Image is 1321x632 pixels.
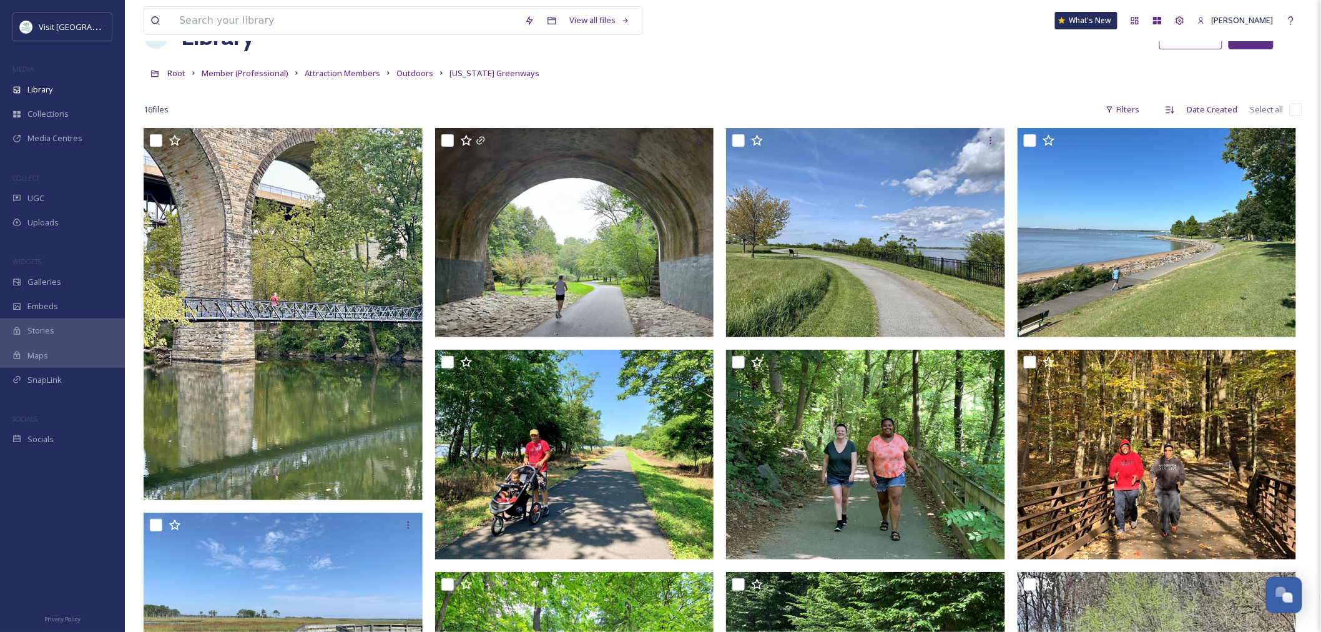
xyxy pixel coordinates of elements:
a: Attraction Members [305,66,380,81]
input: Search your library [173,7,518,34]
span: WIDGETS [12,257,41,266]
a: [US_STATE] Greenways [449,66,539,81]
a: Privacy Policy [44,611,81,626]
span: Select all [1250,104,1284,116]
a: Member (Professional) [202,66,288,81]
span: Outdoors [396,67,433,79]
a: Root [167,66,185,81]
span: Privacy Policy [44,615,81,623]
img: DGI_Runner_Brandywine Park.jpg [435,128,714,337]
span: COLLECT [12,173,39,182]
a: [PERSON_NAME] [1191,8,1280,32]
span: [PERSON_NAME] [1212,14,1274,26]
img: NDGT_DGI_Summer Walkers.jpg [726,350,1005,559]
a: What's New [1055,12,1117,29]
span: SOCIALS [12,414,37,423]
span: UGC [27,192,44,204]
span: Root [167,67,185,79]
span: Stories [27,325,54,337]
button: Open Chat [1266,577,1302,613]
a: Outdoors [396,66,433,81]
span: Collections [27,108,69,120]
span: Visit [GEOGRAPHIC_DATA] [39,21,135,32]
img: DGI_Battery Park Trail_New Castle.jpg [1018,128,1297,337]
span: Library [27,84,52,96]
span: Embeds [27,300,58,312]
img: IMG_9816 .jpg [726,128,1005,337]
span: Socials [27,433,54,445]
img: NDGT_DGI_Alapocas Couple.jpg [1018,350,1297,559]
span: MEDIA [12,64,34,74]
span: [US_STATE] Greenways [449,67,539,79]
span: Media Centres [27,132,82,144]
div: Filters [1099,97,1146,122]
span: Maps [27,350,48,362]
span: Uploads [27,217,59,229]
span: 16 file s [144,104,169,116]
span: Member (Professional) [202,67,288,79]
span: Attraction Members [305,67,380,79]
a: View all files [563,8,636,32]
span: SnapLink [27,374,62,386]
span: Galleries [27,276,61,288]
div: Date Created [1181,97,1244,122]
img: Castle_Granddad.jpg [435,350,714,559]
img: download%20%281%29.jpeg [20,21,32,33]
img: DGI_Swinging Bridge.jpg [144,128,423,500]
